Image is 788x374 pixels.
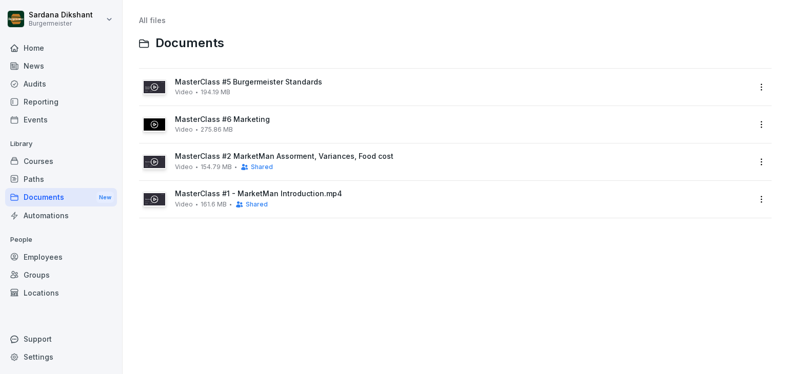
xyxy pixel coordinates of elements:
[175,126,193,133] span: Video
[175,89,193,96] span: Video
[201,163,232,171] span: 154.79 MB
[175,115,750,124] span: MasterClass #6 Marketing
[5,206,117,224] a: Automations
[251,163,273,171] span: Shared
[246,201,268,208] span: Shared
[175,152,750,161] span: MasterClass #2 MarketMan Assorment, Variances, Food cost
[5,111,117,129] a: Events
[5,152,117,170] a: Courses
[5,57,117,75] a: News
[175,190,750,198] span: MasterClass #1 - MarketMan Introduction.mp4
[5,284,117,302] a: Locations
[175,78,750,87] span: MasterClass #5 Burgermeister Standards
[5,75,117,93] a: Audits
[5,248,117,266] a: Employees
[5,232,117,248] p: People
[5,348,117,366] a: Settings
[5,266,117,284] a: Groups
[175,163,193,171] span: Video
[201,89,230,96] span: 194.19 MB
[139,16,166,25] a: All files
[5,93,117,111] a: Reporting
[5,170,117,188] a: Paths
[29,11,93,19] p: Sardana Dikshant
[96,192,114,203] div: New
[5,188,117,207] div: Documents
[5,330,117,348] div: Support
[5,136,117,152] p: Library
[5,188,117,207] a: DocumentsNew
[201,126,233,133] span: 275.86 MB
[155,36,224,51] span: Documents
[201,201,227,208] span: 161.6 MB
[175,201,193,208] span: Video
[29,20,93,27] p: Burgermeister
[5,39,117,57] a: Home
